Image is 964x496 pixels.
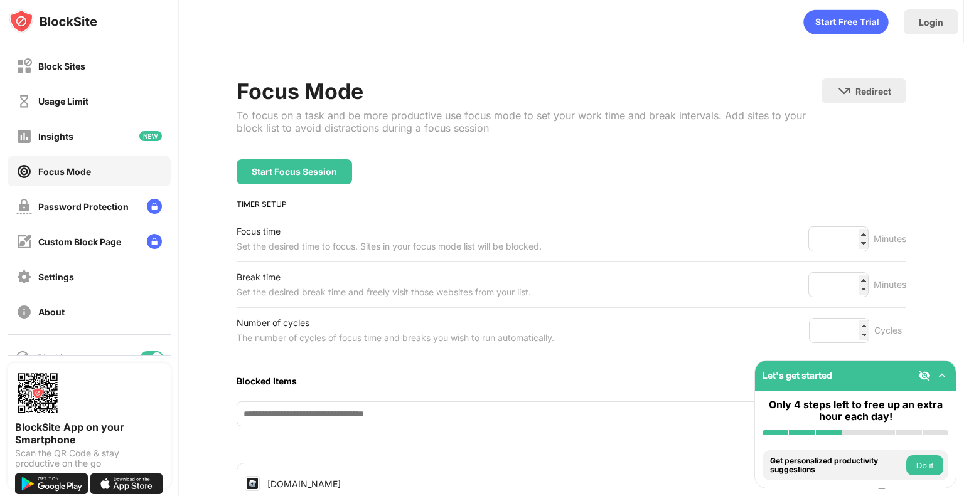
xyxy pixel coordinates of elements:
div: Number of cycles [237,315,554,330]
div: Blocking [38,352,73,363]
div: Password Protection [38,201,129,212]
div: Cycles [874,323,906,338]
div: [DOMAIN_NAME] [267,478,341,489]
img: eye-not-visible.svg [918,369,931,382]
img: get-it-on-google-play.svg [15,473,88,494]
div: Focus time [237,224,542,239]
div: Break time [237,270,531,285]
img: omni-setup-toggle.svg [936,369,948,382]
div: Only 4 steps left to free up an extra hour each day! [763,399,948,423]
div: Set the desired time to focus. Sites in your focus mode list will be blocked. [237,239,542,254]
img: options-page-qr-code.png [15,371,60,416]
img: settings-off.svg [16,269,32,285]
div: Let's get started [763,370,832,381]
div: Block Sites [38,61,85,71]
img: time-usage-off.svg [16,93,32,109]
div: Get personalized productivity suggestions [770,456,903,475]
div: Start Focus Session [252,167,337,177]
div: BlockSite App on your Smartphone [15,421,163,446]
img: about-off.svg [16,304,32,320]
div: Redirect [855,86,891,97]
img: customize-block-page-off.svg [16,234,32,250]
div: animation [803,9,889,34]
img: favicons [245,476,260,491]
div: Settings [38,272,74,282]
img: lock-menu.svg [147,199,162,214]
div: Blocked Items [237,376,906,386]
img: blocking-icon.svg [15,350,30,365]
div: Set the desired break time and freely visit those websites from your list. [237,285,531,300]
div: To focus on a task and be more productive use focus mode to set your work time and break interval... [237,109,822,134]
div: Insights [38,131,73,142]
img: new-icon.svg [139,131,162,141]
div: About [38,307,65,317]
div: The number of cycles of focus time and breaks you wish to run automatically. [237,330,554,346]
div: Custom Block Page [38,236,121,247]
img: password-protection-off.svg [16,199,32,214]
div: Minutes [874,231,906,246]
div: TIMER SETUP [237,199,906,209]
img: focus-on.svg [16,164,32,179]
img: block-off.svg [16,58,32,74]
div: Scan the QR Code & stay productive on the go [15,448,163,468]
img: insights-off.svg [16,129,32,144]
div: Minutes [874,277,906,292]
div: Focus Mode [38,166,91,177]
div: Usage Limit [38,96,88,107]
img: download-on-the-app-store.svg [90,473,163,494]
img: lock-menu.svg [147,234,162,249]
img: logo-blocksite.svg [9,9,97,34]
div: Login [919,17,943,28]
div: Focus Mode [237,78,822,104]
button: Do it [906,455,943,475]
